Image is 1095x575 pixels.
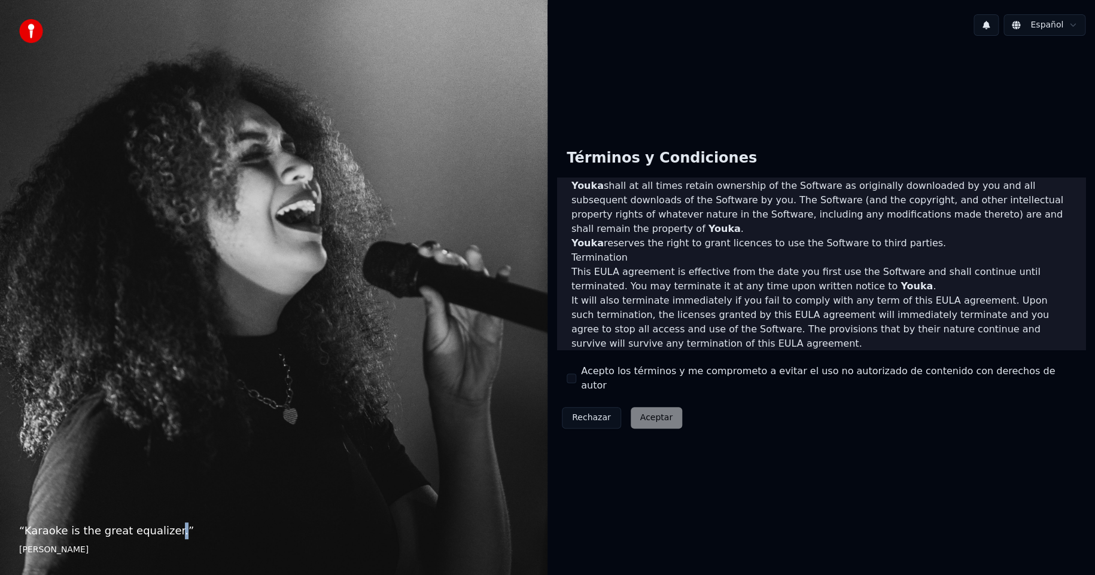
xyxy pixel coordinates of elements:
button: Rechazar [562,407,621,429]
h3: Termination [571,250,1071,265]
div: Términos y Condiciones [557,139,766,178]
p: “ Karaoke is the great equalizer. ” [19,522,528,539]
label: Acepto los términos y me comprometo a evitar el uso no autorizado de contenido con derechos de autor [581,364,1076,393]
footer: [PERSON_NAME] [19,544,528,556]
p: shall at all times retain ownership of the Software as originally downloaded by you and all subse... [571,179,1071,236]
img: youka [19,19,43,43]
span: Youka [708,223,741,234]
span: Youka [901,280,933,292]
p: reserves the right to grant licences to use the Software to third parties. [571,236,1071,250]
span: Youka [571,180,604,191]
span: Youka [571,237,604,249]
p: It will also terminate immediately if you fail to comply with any term of this EULA agreement. Up... [571,293,1071,351]
p: This EULA agreement is effective from the date you first use the Software and shall continue unti... [571,265,1071,293]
